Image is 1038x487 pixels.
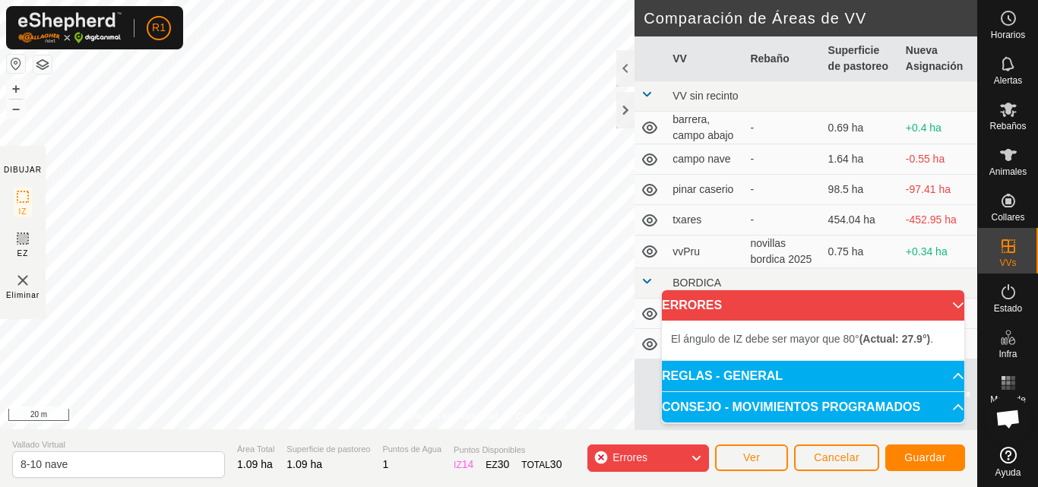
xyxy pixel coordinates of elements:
[822,144,900,175] td: 1.64 ha
[998,349,1017,359] span: Infra
[822,236,900,268] td: 0.75 ha
[662,361,964,391] p-accordion-header: REGLAS - GENERAL
[750,236,815,267] div: novillas bordica 2025
[859,333,931,345] b: (Actual: 27.9°)
[17,248,29,259] span: EZ
[152,20,166,36] span: R1
[498,458,510,470] span: 30
[900,205,977,236] td: -452.95 ha
[994,76,1022,85] span: Alertas
[750,120,815,136] div: -
[662,370,783,382] span: REGLAS - GENERAL
[904,451,946,463] span: Guardar
[662,299,722,311] span: ERRORES
[994,304,1022,313] span: Estado
[521,457,562,473] div: TOTAL
[671,333,933,345] span: El ángulo de IZ debe ser mayor que 80° .
[794,444,879,471] button: Cancelar
[237,443,274,456] span: Área Total
[7,55,25,73] button: Restablecer Mapa
[662,321,964,360] p-accordion-content: ERRORES
[666,112,744,144] td: barrera, campo abajo
[410,410,498,423] a: Política de Privacidad
[33,55,52,74] button: Capas del Mapa
[550,458,562,470] span: 30
[822,36,900,81] th: Superficie de pastoreo
[900,112,977,144] td: +0.4 ha
[7,100,25,118] button: –
[12,438,225,451] span: Vallado Virtual
[19,206,27,217] span: IZ
[666,205,744,236] td: txares
[672,277,721,289] span: BORDICA
[900,175,977,205] td: -97.41 ha
[991,213,1024,222] span: Collares
[995,468,1021,477] span: Ayuda
[662,290,964,321] p-accordion-header: ERRORES
[982,395,1034,413] span: Mapa de Calor
[989,167,1027,176] span: Animales
[986,396,1031,441] div: Chat abierto
[900,36,977,81] th: Nueva Asignación
[382,458,388,470] span: 1
[662,401,920,413] span: CONSEJO - MOVIMIENTOS PROGRAMADOS
[744,36,821,81] th: Rebaño
[900,144,977,175] td: -0.55 ha
[662,392,964,422] p-accordion-header: CONSEJO - MOVIMIENTOS PROGRAMADOS
[885,444,965,471] button: Guardar
[6,289,40,301] span: Eliminar
[286,458,322,470] span: 1.09 ha
[14,271,32,289] img: VV
[989,122,1026,131] span: Rebaños
[822,175,900,205] td: 98.5 ha
[743,451,761,463] span: Ver
[750,212,815,228] div: -
[991,30,1025,40] span: Horarios
[672,90,738,102] span: VV sin recinto
[454,444,562,457] span: Puntos Disponibles
[750,182,815,198] div: -
[715,444,788,471] button: Ver
[454,457,473,473] div: IZ
[286,443,370,456] span: Superficie de pastoreo
[666,36,744,81] th: VV
[666,236,744,268] td: vvPru
[462,458,474,470] span: 14
[666,144,744,175] td: campo nave
[900,236,977,268] td: +0.34 ha
[382,443,441,456] span: Puntos de Agua
[644,9,977,27] h2: Comparación de Áreas de VV
[666,175,744,205] td: pinar caserio
[750,151,815,167] div: -
[7,80,25,98] button: +
[978,441,1038,483] a: Ayuda
[822,205,900,236] td: 454.04 ha
[999,258,1016,267] span: VVs
[4,164,42,176] div: DIBUJAR
[237,458,273,470] span: 1.09 ha
[822,112,900,144] td: 0.69 ha
[486,457,509,473] div: EZ
[516,410,567,423] a: Contáctenos
[18,12,122,43] img: Logo Gallagher
[612,451,647,463] span: Errores
[814,451,859,463] span: Cancelar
